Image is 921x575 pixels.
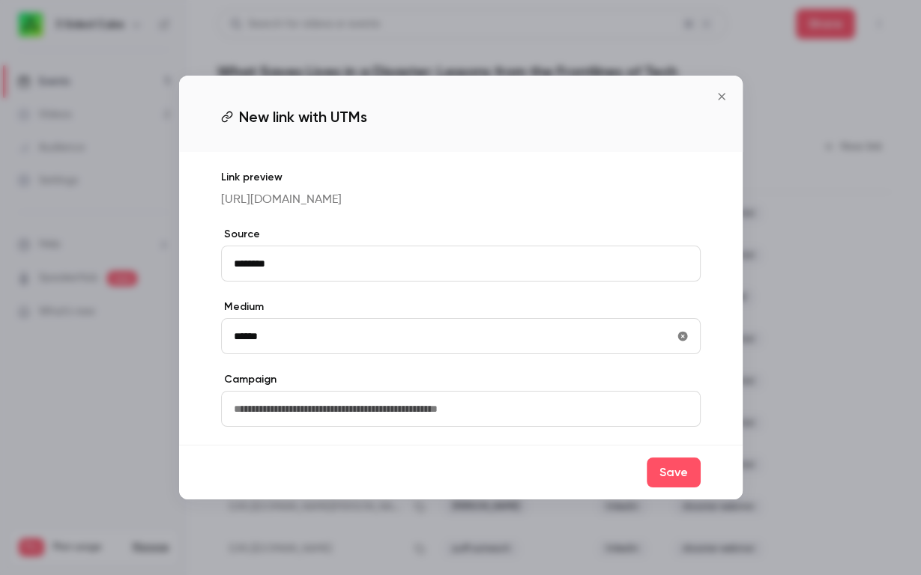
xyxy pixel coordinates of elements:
label: Source [221,227,701,242]
span: New link with UTMs [239,106,367,128]
button: utmMedium [671,324,695,348]
p: Link preview [221,170,701,185]
button: Save [647,457,701,487]
label: Medium [221,299,701,314]
label: Campaign [221,372,701,387]
button: Close [707,82,737,112]
p: [URL][DOMAIN_NAME] [221,191,701,209]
